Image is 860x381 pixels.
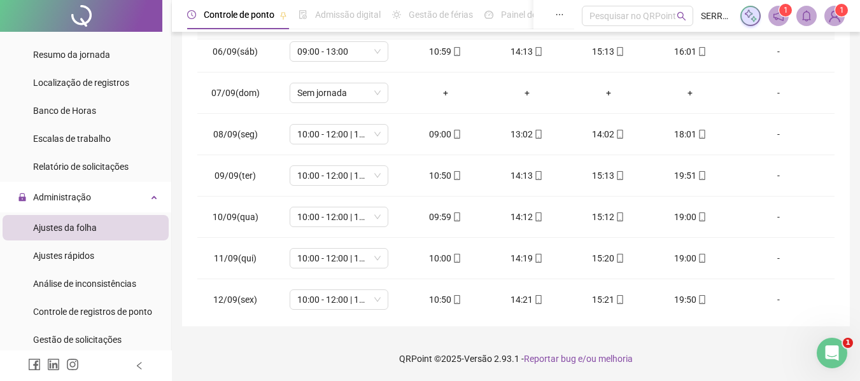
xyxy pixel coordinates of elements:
[659,210,721,224] div: 19:00
[297,125,381,144] span: 10:00 - 12:00 | 13:00 - 19:00
[214,253,257,263] span: 11/09(qui)
[784,6,788,15] span: 1
[696,47,707,56] span: mobile
[578,210,639,224] div: 15:12
[773,10,784,22] span: notification
[484,10,493,19] span: dashboard
[451,295,462,304] span: mobile
[741,45,816,59] div: -
[172,336,860,381] footer: QRPoint © 2025 - 2.93.1 -
[66,358,79,371] span: instagram
[578,251,639,265] div: 15:20
[33,134,111,144] span: Escalas de trabalho
[451,171,462,180] span: mobile
[415,127,476,141] div: 09:00
[659,293,721,307] div: 19:50
[578,45,639,59] div: 15:13
[299,10,307,19] span: file-done
[614,171,624,180] span: mobile
[47,358,60,371] span: linkedin
[696,212,707,221] span: mobile
[33,50,110,60] span: Resumo da jornada
[415,251,476,265] div: 10:00
[501,10,551,20] span: Painel do DP
[533,295,543,304] span: mobile
[497,45,558,59] div: 14:13
[533,171,543,180] span: mobile
[213,46,258,57] span: 06/09(sáb)
[533,130,543,139] span: mobile
[659,169,721,183] div: 19:51
[415,210,476,224] div: 09:59
[213,294,257,305] span: 12/09(sex)
[696,254,707,263] span: mobile
[297,83,381,102] span: Sem jornada
[33,78,129,88] span: Localização de registros
[497,169,558,183] div: 14:13
[741,86,816,100] div: -
[451,130,462,139] span: mobile
[33,307,152,317] span: Controle de registros de ponto
[497,293,558,307] div: 14:21
[744,9,758,23] img: sparkle-icon.fc2bf0ac1784a2077858766a79e2daf3.svg
[33,279,136,289] span: Análise de inconsistências
[315,10,381,20] span: Admissão digital
[33,106,96,116] span: Banco de Horas
[33,335,122,345] span: Gestão de solicitações
[28,358,41,371] span: facebook
[677,11,686,21] span: search
[614,295,624,304] span: mobile
[741,210,816,224] div: -
[614,47,624,56] span: mobile
[497,210,558,224] div: 14:12
[533,254,543,263] span: mobile
[801,10,812,22] span: bell
[741,251,816,265] div: -
[297,249,381,268] span: 10:00 - 12:00 | 13:00 - 19:00
[578,293,639,307] div: 15:21
[33,223,97,233] span: Ajustes da folha
[451,212,462,221] span: mobile
[135,361,144,370] span: left
[696,295,707,304] span: mobile
[279,11,287,19] span: pushpin
[696,171,707,180] span: mobile
[779,4,792,17] sup: 1
[297,207,381,226] span: 10:00 - 12:00 | 13:00 - 19:00
[215,170,256,181] span: 09/09(ter)
[524,354,633,364] span: Reportar bug e/ou melhoria
[409,10,473,20] span: Gestão de férias
[211,88,260,98] span: 07/09(dom)
[415,45,476,59] div: 10:59
[213,129,258,139] span: 08/09(seg)
[741,293,816,307] div: -
[33,251,94,261] span: Ajustes rápidos
[741,127,816,141] div: -
[297,166,381,185] span: 10:00 - 12:00 | 13:00 - 19:00
[840,6,844,15] span: 1
[843,338,853,348] span: 1
[415,293,476,307] div: 10:50
[392,10,401,19] span: sun
[297,42,381,61] span: 09:00 - 13:00
[614,212,624,221] span: mobile
[464,354,492,364] span: Versão
[451,47,462,56] span: mobile
[187,10,196,19] span: clock-circle
[497,251,558,265] div: 14:19
[659,45,721,59] div: 16:01
[825,6,844,25] img: 74752
[659,251,721,265] div: 19:00
[614,130,624,139] span: mobile
[204,10,274,20] span: Controle de ponto
[614,254,624,263] span: mobile
[497,127,558,141] div: 13:02
[415,86,476,100] div: +
[578,169,639,183] div: 15:13
[817,338,847,368] iframe: Intercom live chat
[696,130,707,139] span: mobile
[297,290,381,309] span: 10:00 - 12:00 | 13:00 - 19:00
[701,9,733,23] span: SERRARA
[659,86,721,100] div: +
[33,162,129,172] span: Relatório de solicitações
